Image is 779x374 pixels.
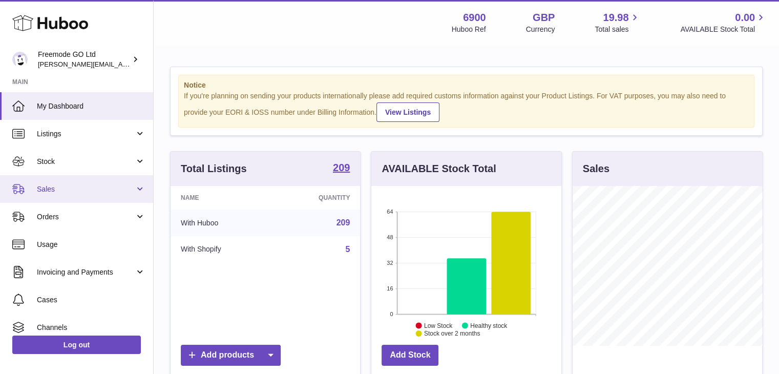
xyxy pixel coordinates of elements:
[526,25,555,34] div: Currency
[171,186,273,210] th: Name
[595,11,640,34] a: 19.98 Total sales
[37,212,135,222] span: Orders
[452,25,486,34] div: Huboo Ref
[336,218,350,227] a: 209
[387,260,393,266] text: 32
[583,162,609,176] h3: Sales
[38,60,205,68] span: [PERSON_NAME][EMAIL_ADDRESS][DOMAIN_NAME]
[273,186,361,210] th: Quantity
[463,11,486,25] strong: 6900
[390,311,393,317] text: 0
[533,11,555,25] strong: GBP
[171,236,273,263] td: With Shopify
[37,101,145,111] span: My Dashboard
[382,345,438,366] a: Add Stock
[181,345,281,366] a: Add products
[181,162,247,176] h3: Total Listings
[37,129,135,139] span: Listings
[12,52,28,67] img: lenka.smikniarova@gioteck.com
[184,91,749,122] div: If you're planning on sending your products internationally please add required customs informati...
[333,162,350,173] strong: 209
[387,285,393,292] text: 16
[37,267,135,277] span: Invoicing and Payments
[345,245,350,254] a: 5
[37,157,135,167] span: Stock
[680,25,767,34] span: AVAILABLE Stock Total
[735,11,755,25] span: 0.00
[376,102,439,122] a: View Listings
[595,25,640,34] span: Total sales
[37,240,145,250] span: Usage
[680,11,767,34] a: 0.00 AVAILABLE Stock Total
[424,330,480,337] text: Stock over 2 months
[387,234,393,240] text: 48
[603,11,628,25] span: 19.98
[171,210,273,236] td: With Huboo
[382,162,496,176] h3: AVAILABLE Stock Total
[424,322,453,329] text: Low Stock
[37,184,135,194] span: Sales
[38,50,130,69] div: Freemode GO Ltd
[184,80,749,90] strong: Notice
[37,323,145,333] span: Channels
[12,336,141,354] a: Log out
[387,209,393,215] text: 64
[333,162,350,175] a: 209
[37,295,145,305] span: Cases
[470,322,508,329] text: Healthy stock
